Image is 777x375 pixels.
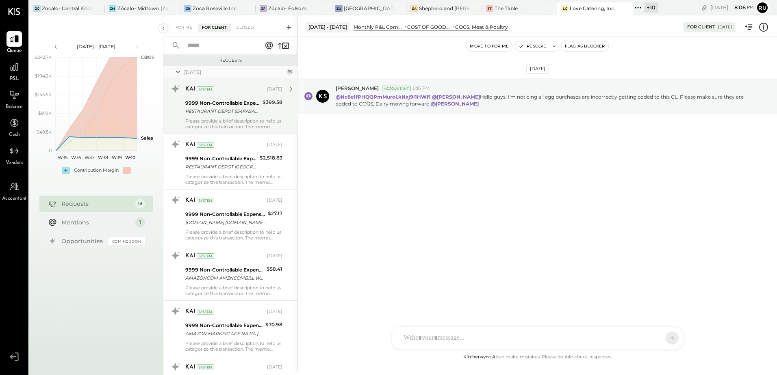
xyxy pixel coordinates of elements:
span: 9:16 PM [413,85,430,92]
text: $48.5K [37,129,52,135]
div: [DATE] [267,142,282,148]
div: For Client [198,24,231,32]
div: System [197,142,214,148]
div: KAI [185,308,195,316]
span: Vendors [6,159,23,167]
a: Accountant [0,179,28,203]
div: Closed [232,24,258,32]
div: RESTAURANT DEPOT [GEOGRAPHIC_DATA][PERSON_NAME]-71091-E5JHW4ED 000641198 91107 RESTAURANT DEPOT [... [185,163,257,171]
div: Opportunities [61,237,104,245]
div: KAI [185,85,195,93]
div: RESTAURANT DEPOT 554PASADENA [GEOGRAPHIC_DATA][PERSON_NAME]-72057-00325896 [PHONE_NUMBER] RESTAUR... [185,107,260,115]
div: 9999 Non-Controllable Expenses:Other Income and Expenses:To Be Classified P&L [185,266,264,274]
div: copy link [700,3,708,12]
div: System [197,364,214,370]
div: For Client [687,24,715,30]
text: W37 [85,155,94,160]
div: COGS, Meat & Poultry [455,24,508,30]
div: System [197,309,214,315]
span: Accountant [2,195,27,203]
text: 0 [49,148,52,153]
div: AMAZONCOM AMZNCOMBILL WA [PERSON_NAME]-72057-475UYK7PV4Q MERCHANDISE [DOMAIN_NAME] [DOMAIN_NAME][... [185,274,264,282]
button: Move to for me [467,41,512,51]
div: Please provide a brief description to help us categorize this transaction. The memo might be help... [185,118,282,129]
button: Flag as Blocker [562,41,608,51]
strong: @Nc8elfPHQQPmMuroLkNxj9l1HWf1 [336,94,431,100]
a: P&L [0,59,28,83]
a: Balance [0,87,28,111]
a: Queue [0,31,28,55]
div: 9999 Non-Controllable Expenses:Other Income and Expenses:To Be Classified P&L [185,210,265,218]
div: 9999 Non-Controllable Expenses:Other Income and Expenses:To Be Classified P&L [185,99,260,107]
div: [DATE] - [DATE] [306,22,349,32]
div: TT [486,5,493,12]
strong: @[PERSON_NAME] [432,94,480,100]
div: [DATE] [184,69,284,75]
div: [DATE] [718,24,732,30]
div: [DATE] [267,253,282,259]
a: Vendors [0,143,28,167]
div: AMAZON MARKEPLACE NA PA [PERSON_NAME]-71075-7B7P77ADK74 MERCHANDISE AMAZON MARKETPLACE NA PA [DOM... [185,330,263,338]
div: COST OF GOODS SOLD (COGS) [407,24,451,30]
div: [DATE] [267,197,282,204]
div: Monthly P&L Comparison [354,24,403,30]
text: W40 [125,155,135,160]
div: Requests [167,58,293,63]
div: KAI [185,252,195,260]
div: ZC [33,5,41,12]
div: 9999 Non-Controllable Expenses:Other Income and Expenses:To Be Classified P&L [185,321,263,330]
div: Contribution Margin [74,167,119,174]
div: Mentions [61,218,131,226]
div: [GEOGRAPHIC_DATA] [344,5,395,12]
span: Queue [7,47,22,55]
div: $70.98 [265,321,282,329]
div: Zócalo- Folsom [268,5,307,12]
div: ZR [184,5,191,12]
div: KAI [185,141,195,149]
div: Accountant [382,86,411,91]
div: - [123,167,131,174]
div: Please provide a brief description to help us categorize this transaction. The memo might be help... [185,285,282,296]
div: Zoca Roseville Inc. [193,5,238,12]
div: [DATE] [710,4,754,11]
div: Zocalo- Central Kitchen (Commissary) [42,5,93,12]
span: Cash [9,131,20,139]
div: $399.58 [263,98,282,106]
div: [DATE] [267,364,282,371]
div: System [197,198,214,203]
button: Ru [756,1,769,14]
div: [DATE] [526,64,549,74]
div: Coming Soon [109,237,145,245]
div: Zócalo- Midtown (Zoca Inc.) [117,5,168,12]
div: Please provide a brief description to help us categorize this transaction. The memo might be help... [185,341,282,352]
text: $145.6K [35,92,52,97]
div: Love Catering, Inc. [570,5,615,12]
div: Sa [410,5,418,12]
span: Balance [6,103,23,111]
div: KAI [185,363,195,371]
text: $242.7K [35,54,52,60]
div: ZM [109,5,116,12]
div: System [197,253,214,259]
text: W38 [98,155,108,160]
p: Hello guys, I'm noticing all egg purchases are incorrectly getting coded to this GL. Please make ... [336,93,749,107]
button: Resolve [515,41,549,51]
text: $97.1K [38,110,52,116]
text: W39 [111,155,122,160]
a: Cash [0,115,28,139]
div: ZU [335,5,343,12]
div: 1 [135,218,145,227]
div: [DOMAIN_NAME] [DOMAIN_NAME][URL] WA XXXX3006 [185,218,265,226]
div: LC [561,5,569,12]
div: $27.17 [268,209,282,218]
div: Please provide a brief description to help us categorize this transaction. The memo might be help... [185,229,282,241]
div: [DATE] [267,308,282,315]
div: KAI [185,196,195,205]
div: 9999 Non-Controllable Expenses:Other Income and Expenses:To Be Classified P&L [185,155,257,163]
div: $58.41 [267,265,282,273]
div: System [197,86,214,92]
div: [DATE] [267,86,282,93]
div: 18 [135,199,145,209]
div: $2,518.83 [260,154,282,162]
text: Labor [141,54,153,60]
